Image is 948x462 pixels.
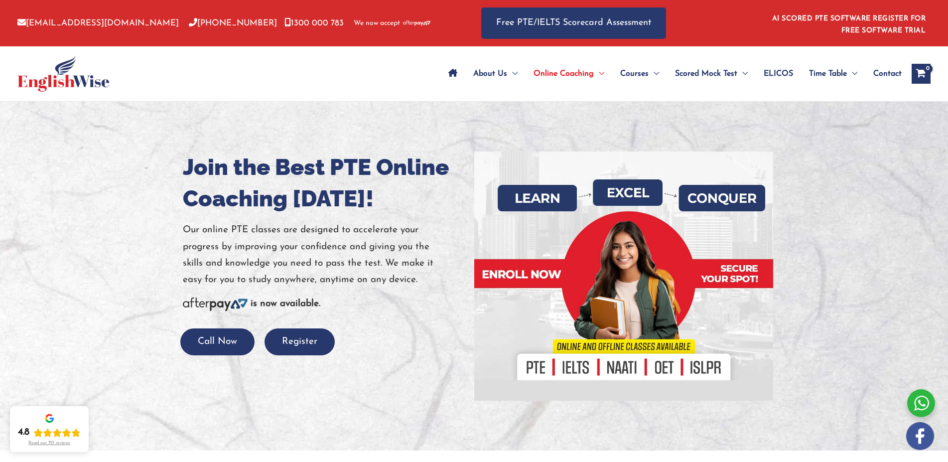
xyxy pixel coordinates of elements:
[18,427,29,439] div: 4.8
[403,20,430,26] img: Afterpay-Logo
[180,337,255,346] a: Call Now
[440,56,902,91] nav: Site Navigation: Main Menu
[764,56,793,91] span: ELICOS
[189,19,277,27] a: [PHONE_NUMBER]
[183,152,467,214] h1: Join the Best PTE Online Coaching [DATE]!
[906,422,934,450] img: white-facebook.png
[649,56,659,91] span: Menu Toggle
[28,441,70,446] div: Read our 721 reviews
[507,56,518,91] span: Menu Toggle
[284,19,344,27] a: 1300 000 783
[809,56,847,91] span: Time Table
[17,19,179,27] a: [EMAIL_ADDRESS][DOMAIN_NAME]
[481,7,666,39] a: Free PTE/IELTS Scorecard Assessment
[465,56,526,91] a: About UsMenu Toggle
[847,56,857,91] span: Menu Toggle
[737,56,748,91] span: Menu Toggle
[473,56,507,91] span: About Us
[183,298,248,311] img: Afterpay-Logo
[594,56,604,91] span: Menu Toggle
[912,64,931,84] a: View Shopping Cart, empty
[667,56,756,91] a: Scored Mock TestMenu Toggle
[675,56,737,91] span: Scored Mock Test
[526,56,612,91] a: Online CoachingMenu Toggle
[265,328,335,356] button: Register
[183,222,467,288] p: Our online PTE classes are designed to accelerate your progress by improving your confidence and ...
[612,56,667,91] a: CoursesMenu Toggle
[620,56,649,91] span: Courses
[873,56,902,91] span: Contact
[354,18,400,28] span: We now accept
[865,56,902,91] a: Contact
[18,427,81,439] div: Rating: 4.8 out of 5
[17,56,110,92] img: cropped-ew-logo
[801,56,865,91] a: Time TableMenu Toggle
[756,56,801,91] a: ELICOS
[772,15,926,34] a: AI SCORED PTE SOFTWARE REGISTER FOR FREE SOFTWARE TRIAL
[251,299,320,308] b: is now available.
[265,337,335,346] a: Register
[766,7,931,39] aside: Header Widget 1
[180,328,255,356] button: Call Now
[534,56,594,91] span: Online Coaching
